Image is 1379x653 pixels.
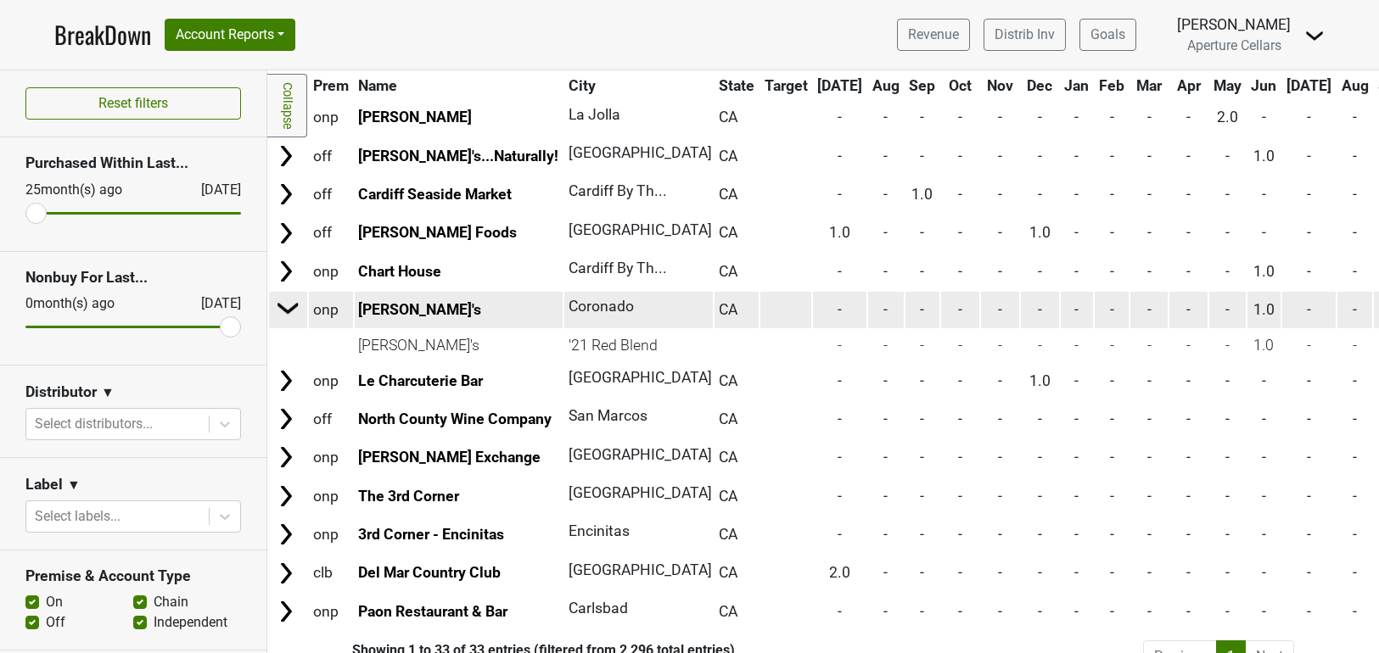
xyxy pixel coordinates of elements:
[1307,224,1311,241] span: -
[883,301,888,318] span: -
[273,522,299,547] img: Arrow right
[998,372,1002,389] span: -
[273,599,299,624] img: Arrow right
[719,449,737,466] span: CA
[358,564,501,581] a: Del Mar Country Club
[719,224,737,241] span: CA
[1130,70,1169,101] th: Mar: activate to sort column ascending
[958,564,962,581] span: -
[1074,449,1079,466] span: -
[1186,526,1191,543] span: -
[1147,488,1152,505] span: -
[46,592,63,612] label: On
[998,109,1002,126] span: -
[829,564,850,581] span: 2.0
[719,564,737,581] span: CA
[1307,148,1311,165] span: -
[25,476,63,494] h3: Label
[309,555,353,591] td: clb
[1225,372,1230,389] span: -
[569,144,712,161] span: [GEOGRAPHIC_DATA]
[358,186,512,203] a: Cardiff Seaside Market
[1177,14,1291,36] div: [PERSON_NAME]
[358,263,441,280] a: Chart House
[719,109,737,126] span: CA
[269,70,307,101] th: &nbsp;: activate to sort column ascending
[719,488,737,505] span: CA
[186,180,241,200] div: [DATE]
[1038,301,1042,318] span: -
[1307,488,1311,505] span: -
[358,410,552,427] a: North County Wine Company
[1079,19,1136,51] a: Goals
[1337,70,1373,101] th: Aug: activate to sort column ascending
[165,19,295,51] button: Account Reports
[1110,301,1114,318] span: -
[1282,70,1336,101] th: Jul: activate to sort column ascending
[1353,109,1357,126] span: -
[569,600,628,617] span: Carlsbad
[958,603,962,620] span: -
[355,70,563,101] th: Name: activate to sort column ascending
[1110,449,1114,466] span: -
[1038,449,1042,466] span: -
[1186,224,1191,241] span: -
[1074,263,1079,280] span: -
[920,301,924,318] span: -
[569,298,634,315] span: Coronado
[883,526,888,543] span: -
[883,148,888,165] span: -
[920,603,924,620] span: -
[358,77,397,94] span: Name
[883,449,888,466] span: -
[838,109,842,126] span: -
[1353,148,1357,165] span: -
[813,70,866,101] th: Jul: activate to sort column ascending
[569,446,712,463] span: [GEOGRAPHIC_DATA]
[154,592,188,612] label: Chain
[1225,186,1230,203] span: -
[1147,186,1152,203] span: -
[1074,372,1079,389] span: -
[1186,488,1191,505] span: -
[313,77,349,94] span: Prem
[1262,410,1266,427] span: -
[719,526,737,543] span: CA
[1147,301,1152,318] span: -
[911,186,933,203] span: 1.0
[883,224,888,241] span: -
[1262,526,1266,543] span: -
[998,301,1002,318] span: -
[920,410,924,427] span: -
[46,612,65,633] label: Off
[883,603,888,620] span: -
[309,362,353,399] td: onp
[1353,449,1357,466] span: -
[1307,263,1311,280] span: -
[958,186,962,203] span: -
[1186,301,1191,318] span: -
[920,224,924,241] span: -
[273,406,299,432] img: Arrow right
[358,526,504,543] a: 3rd Corner - Encinitas
[719,301,737,318] span: CA
[1253,301,1275,318] span: 1.0
[1307,372,1311,389] span: -
[1262,186,1266,203] span: -
[941,330,979,360] td: -
[1225,301,1230,318] span: -
[1353,410,1357,427] span: -
[1186,410,1191,427] span: -
[1074,224,1079,241] span: -
[905,330,940,360] td: -
[1225,564,1230,581] span: -
[25,180,160,200] div: 25 month(s) ago
[1186,564,1191,581] span: -
[838,449,842,466] span: -
[1307,564,1311,581] span: -
[1353,224,1357,241] span: -
[569,221,712,238] span: [GEOGRAPHIC_DATA]
[1307,301,1311,318] span: -
[358,301,481,318] a: [PERSON_NAME]'s
[1186,263,1191,280] span: -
